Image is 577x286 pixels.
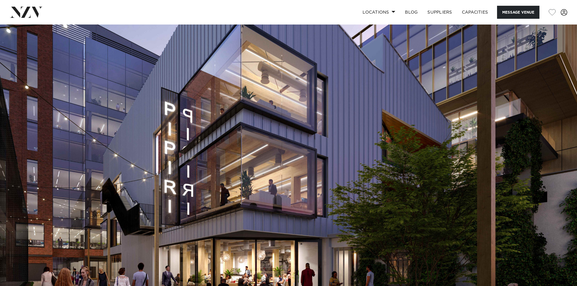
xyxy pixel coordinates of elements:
[497,6,539,19] button: Message Venue
[10,7,43,18] img: nzv-logo.png
[400,6,423,19] a: BLOG
[457,6,493,19] a: Capacities
[358,6,400,19] a: Locations
[423,6,457,19] a: SUPPLIERS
